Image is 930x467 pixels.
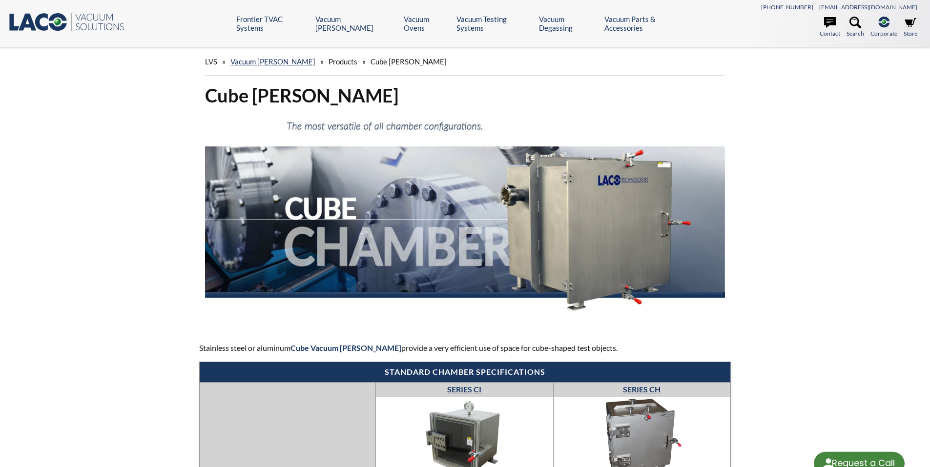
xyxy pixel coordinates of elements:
[290,343,401,352] strong: Cube Vacuum [PERSON_NAME]
[205,367,726,377] h4: Standard chamber specifications
[236,15,308,32] a: Frontier TVAC Systems
[847,17,864,38] a: Search
[205,57,217,66] span: LVS
[315,15,396,32] a: Vacuum [PERSON_NAME]
[820,17,840,38] a: Contact
[205,48,725,76] div: » » »
[404,15,449,32] a: Vacuum Ovens
[205,83,725,107] h1: Cube [PERSON_NAME]
[870,29,897,38] span: Corporate
[371,57,447,66] span: Cube [PERSON_NAME]
[604,15,691,32] a: Vacuum Parts & Accessories
[904,17,917,38] a: Store
[623,385,661,394] a: SERIES CH
[205,115,725,323] img: Cube Chambers header
[456,15,532,32] a: Vacuum Testing Systems
[230,57,315,66] a: Vacuum [PERSON_NAME]
[819,3,917,11] a: [EMAIL_ADDRESS][DOMAIN_NAME]
[447,385,481,394] a: SERIES CI
[329,57,357,66] span: Products
[761,3,813,11] a: [PHONE_NUMBER]
[199,342,731,354] p: Stainless steel or aluminum provide a very efficient use of space for cube-shaped test objects.
[539,15,597,32] a: Vacuum Degassing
